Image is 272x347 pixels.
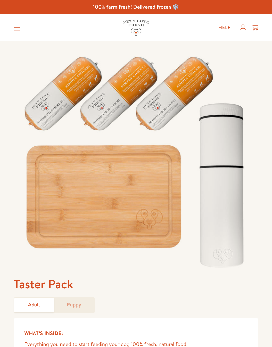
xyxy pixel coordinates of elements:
[14,41,258,276] img: Taster Pack - Adult
[8,19,26,36] summary: Translation missing: en.sections.header.menu
[14,276,258,292] h1: Taster Pack
[213,21,236,34] a: Help
[54,298,94,312] a: Puppy
[14,298,54,312] a: Adult
[239,316,265,340] iframe: Gorgias live chat messenger
[123,20,149,35] img: Pets Love Fresh
[24,329,248,338] h5: What’s Inside:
